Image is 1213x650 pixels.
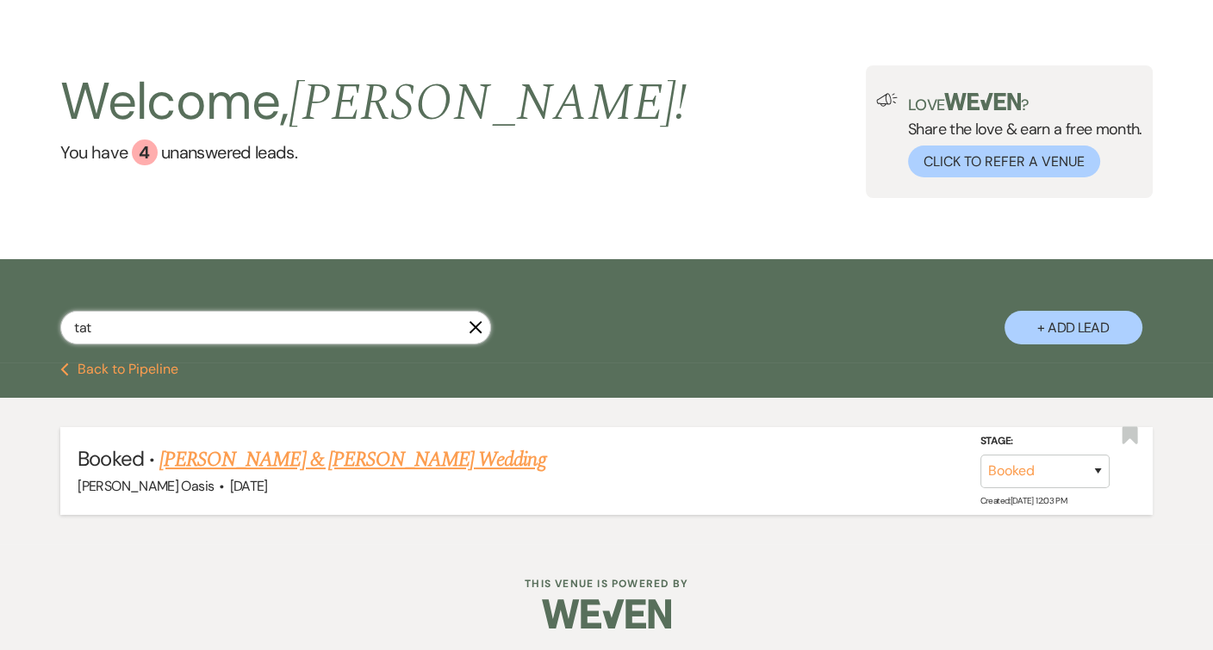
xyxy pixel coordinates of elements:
span: [PERSON_NAME] ! [289,64,687,143]
span: [DATE] [230,477,268,495]
a: You have 4 unanswered leads. [60,139,687,165]
label: Stage: [980,432,1110,451]
input: Search by name, event date, email address or phone number [60,311,491,344]
div: 4 [132,139,158,165]
p: Love ? [908,93,1142,113]
img: weven-logo-green.svg [944,93,1021,110]
button: Click to Refer a Venue [908,145,1100,177]
h2: Welcome, [60,65,687,139]
img: loud-speaker-illustration.svg [876,93,898,107]
img: Weven Logo [542,584,671,644]
span: [PERSON_NAME] Oasis [78,477,214,495]
span: Created: [DATE] 12:03 PM [980,495,1067,506]
button: Back to Pipeline [60,362,178,376]
a: [PERSON_NAME] & [PERSON_NAME] Wedding [159,444,545,475]
div: Share the love & earn a free month. [898,93,1142,177]
span: Booked [78,445,143,472]
button: + Add Lead [1005,311,1142,344]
